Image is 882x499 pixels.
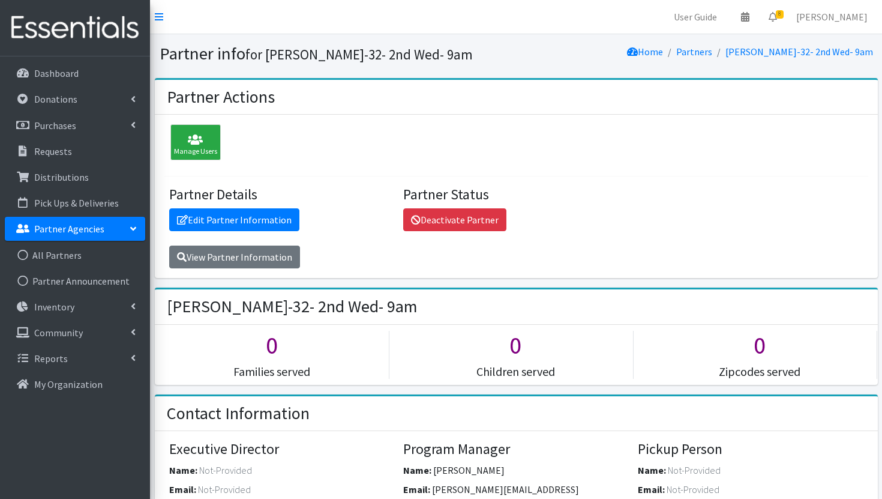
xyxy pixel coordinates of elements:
p: Reports [34,352,68,364]
div: Manage Users [170,124,221,160]
a: My Organization [5,372,145,396]
p: Purchases [34,119,76,132]
span: Not-Provided [667,483,719,495]
h1: Partner info [160,43,512,64]
p: Dashboard [34,67,79,79]
a: Inventory [5,295,145,319]
h1: 0 [643,331,877,360]
a: Home [627,46,663,58]
p: Partner Agencies [34,223,104,235]
h4: Partner Details [169,186,395,204]
a: Distributions [5,165,145,189]
h5: Zipcodes served [643,364,877,379]
label: Email: [638,482,665,497]
h4: Program Manager [403,441,629,458]
a: Reports [5,346,145,370]
span: 8 [776,10,784,19]
p: Requests [34,145,72,157]
a: Manage Users [164,138,221,150]
a: 8 [759,5,787,29]
p: My Organization [34,378,103,390]
p: Pick Ups & Deliveries [34,197,119,209]
h2: Partner Actions [167,87,275,107]
a: Pick Ups & Deliveries [5,191,145,215]
label: Name: [403,463,431,477]
span: Not-Provided [668,464,721,476]
h5: Families served [155,364,389,379]
small: for [PERSON_NAME]-32- 2nd Wed- 9am [245,46,473,63]
h4: Executive Director [169,441,395,458]
a: All Partners [5,243,145,267]
h4: Pickup Person [638,441,863,458]
span: Not-Provided [199,464,252,476]
h2: Contact Information [167,404,310,424]
h5: Children served [398,364,633,379]
a: Donations [5,87,145,111]
label: Email: [403,482,430,497]
a: [PERSON_NAME] [787,5,877,29]
span: Not-Provided [198,483,251,495]
label: Name: [638,463,666,477]
h1: 0 [398,331,633,360]
p: Distributions [34,171,89,183]
a: Purchases [5,113,145,138]
a: View Partner Information [169,246,300,268]
a: Partners [676,46,712,58]
a: Dashboard [5,61,145,85]
a: [PERSON_NAME]-32- 2nd Wed- 9am [725,46,873,58]
h1: 0 [155,331,389,360]
a: User Guide [664,5,727,29]
img: HumanEssentials [5,8,145,48]
a: Partner Agencies [5,217,145,241]
a: Partner Announcement [5,269,145,293]
label: Email: [169,482,196,497]
p: Community [34,327,83,339]
p: Donations [34,93,77,105]
h2: [PERSON_NAME]-32- 2nd Wed- 9am [167,297,418,317]
label: Name: [169,463,197,477]
a: Deactivate Partner [403,208,506,231]
p: Inventory [34,301,74,313]
a: Edit Partner Information [169,208,299,231]
a: Requests [5,139,145,163]
span: [PERSON_NAME] [433,464,505,476]
h4: Partner Status [403,186,629,204]
a: Community [5,321,145,345]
